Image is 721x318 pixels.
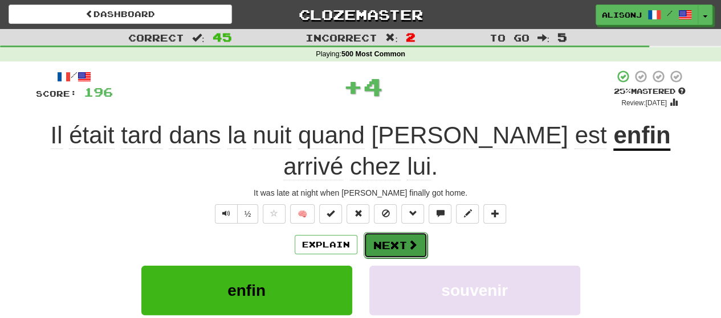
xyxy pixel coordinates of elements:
[213,30,232,44] span: 45
[51,122,63,149] span: Il
[385,33,398,43] span: :
[36,187,686,199] div: It was late at night when [PERSON_NAME] finally got home.
[290,204,315,224] button: 🧠
[69,122,114,149] span: était
[483,204,506,224] button: Add to collection (alt+a)
[406,30,416,44] span: 2
[429,204,451,224] button: Discuss sentence (alt+u)
[596,5,698,25] a: AlisonJ /
[263,204,286,224] button: Favorite sentence (alt+f)
[613,122,670,151] u: enfin
[283,153,343,180] span: arrivé
[557,30,567,44] span: 5
[401,204,424,224] button: Grammar (alt+g)
[141,266,352,315] button: enfin
[36,89,77,98] span: Score:
[305,32,377,43] span: Incorrect
[441,282,508,299] span: souvenir
[602,10,642,20] span: AlisonJ
[283,153,438,180] span: .
[295,235,357,254] button: Explain
[407,153,431,180] span: lui
[227,282,266,299] span: enfin
[341,50,405,58] strong: 500 Most Common
[249,5,472,24] a: Clozemaster
[364,232,427,258] button: Next
[614,86,631,96] span: 25 %
[227,122,246,149] span: la
[369,266,580,315] button: souvenir
[215,204,238,224] button: Play sentence audio (ctl+space)
[192,33,205,43] span: :
[213,204,259,224] div: Text-to-speech controls
[121,122,162,149] span: tard
[84,85,113,99] span: 196
[237,204,259,224] button: ½
[252,122,291,149] span: nuit
[319,204,342,224] button: Set this sentence to 100% Mastered (alt+m)
[36,69,113,84] div: /
[374,204,397,224] button: Ignore sentence (alt+i)
[169,122,221,149] span: dans
[363,72,383,101] span: 4
[614,86,686,97] div: Mastered
[298,122,365,149] span: quand
[347,204,369,224] button: Reset to 0% Mastered (alt+r)
[621,99,667,107] small: Review: [DATE]
[343,69,363,104] span: +
[9,5,232,24] a: Dashboard
[537,33,549,43] span: :
[371,122,568,149] span: [PERSON_NAME]
[456,204,479,224] button: Edit sentence (alt+d)
[489,32,529,43] span: To go
[667,9,673,17] span: /
[350,153,401,180] span: chez
[128,32,184,43] span: Correct
[575,122,606,149] span: est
